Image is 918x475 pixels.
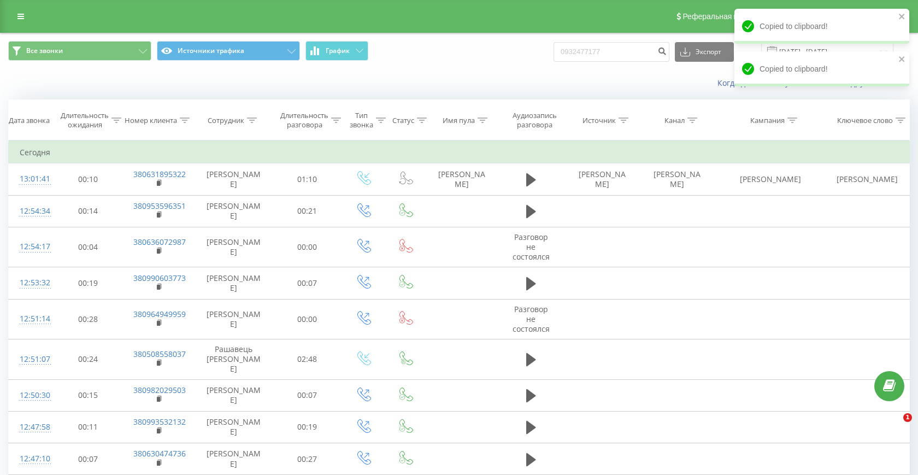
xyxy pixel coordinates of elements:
button: close [898,55,906,65]
div: Сотрудник [208,116,244,125]
td: 00:11 [53,411,122,443]
iframe: Intercom live chat [881,413,907,439]
div: 12:53:32 [20,272,42,294]
td: 00:24 [53,339,122,380]
td: 00:07 [273,267,342,299]
td: 00:00 [273,227,342,267]
td: Рашавець [PERSON_NAME] [195,339,272,380]
td: [PERSON_NAME] [195,267,272,299]
td: 00:14 [53,195,122,227]
a: 380953596351 [133,201,186,211]
a: 380982029503 [133,385,186,395]
button: Источники трафика [157,41,300,61]
div: Тип звонка [350,111,373,130]
td: [PERSON_NAME] [195,379,272,411]
div: 12:51:07 [20,349,42,370]
td: 00:10 [53,163,122,195]
a: 380990603773 [133,273,186,283]
td: [PERSON_NAME] [195,411,272,443]
div: Ключевое слово [837,116,893,125]
td: 00:19 [273,411,342,443]
a: 380631895322 [133,169,186,179]
div: Copied to clipboard! [734,51,909,86]
td: 00:07 [273,379,342,411]
span: Разговор не состоялся [513,232,550,262]
td: 00:07 [53,443,122,475]
td: 02:48 [273,339,342,380]
div: Канал [664,116,685,125]
td: [PERSON_NAME] [195,443,272,475]
div: 12:47:58 [20,417,42,438]
div: 12:47:10 [20,448,42,470]
td: 00:04 [53,227,122,267]
td: 00:21 [273,195,342,227]
span: Разговор не состоялся [513,304,550,334]
button: close [898,12,906,22]
button: Все звонки [8,41,151,61]
div: Номер клиента [125,116,177,125]
td: 00:15 [53,379,122,411]
div: Имя пула [443,116,475,125]
td: [PERSON_NAME] [195,195,272,227]
td: 00:00 [273,299,342,339]
div: 13:01:41 [20,168,42,190]
td: [PERSON_NAME] [564,163,639,195]
a: 380993532132 [133,417,186,427]
td: [PERSON_NAME] [715,163,826,195]
td: 00:19 [53,267,122,299]
a: 380636072987 [133,237,186,247]
span: Реферальная программа [682,12,772,21]
button: График [305,41,368,61]
td: Сегодня [9,142,910,163]
td: [PERSON_NAME] [826,163,909,195]
td: 00:28 [53,299,122,339]
div: Кампания [750,116,785,125]
div: Источник [582,116,616,125]
div: Copied to clipboard! [734,9,909,44]
div: 12:51:14 [20,308,42,330]
td: 00:27 [273,443,342,475]
div: Длительность разговора [280,111,328,130]
div: Аудиозапись разговора [508,111,562,130]
div: 12:50:30 [20,385,42,406]
td: [PERSON_NAME] [426,163,498,195]
a: 380964949959 [133,309,186,319]
td: [PERSON_NAME] [195,227,272,267]
a: 380508558037 [133,349,186,359]
div: 12:54:34 [20,201,42,222]
div: Статус [392,116,414,125]
a: 380630474736 [133,448,186,459]
span: Все звонки [26,46,63,55]
div: 12:54:17 [20,236,42,257]
button: Экспорт [675,42,734,62]
input: Поиск по номеру [554,42,669,62]
span: 1 [903,413,912,422]
td: [PERSON_NAME] [195,299,272,339]
td: [PERSON_NAME] [195,163,272,195]
div: Дата звонка [9,116,50,125]
td: [PERSON_NAME] [639,163,714,195]
span: График [326,47,350,55]
div: Длительность ожидания [61,111,109,130]
td: 01:10 [273,163,342,195]
a: Когда данные могут отличаться от других систем [717,78,910,88]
